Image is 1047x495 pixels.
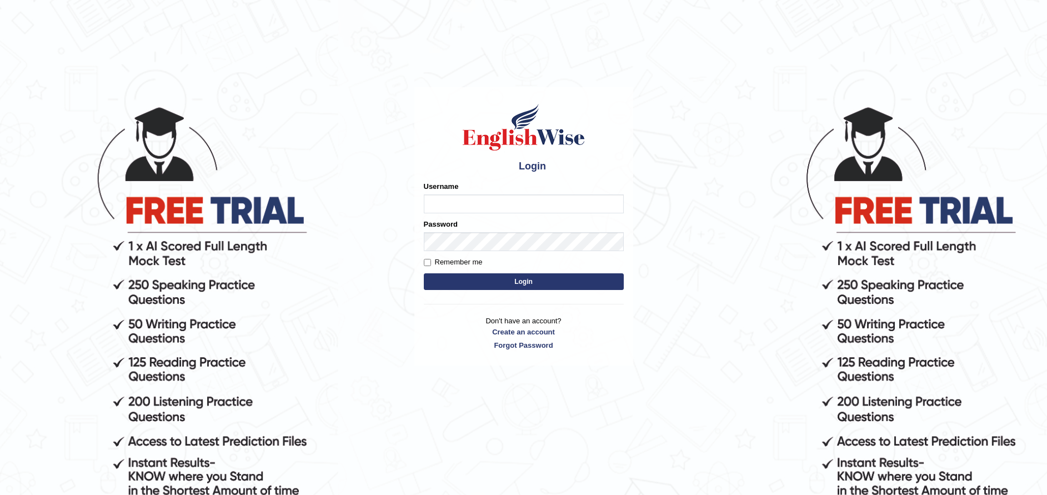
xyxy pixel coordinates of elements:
h4: Login [424,158,624,176]
img: Logo of English Wise sign in for intelligent practice with AI [460,102,587,152]
label: Username [424,181,459,192]
button: Login [424,273,624,290]
a: Forgot Password [424,340,624,351]
input: Remember me [424,259,431,266]
label: Remember me [424,257,483,268]
a: Create an account [424,327,624,337]
p: Don't have an account? [424,316,624,350]
label: Password [424,219,458,229]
